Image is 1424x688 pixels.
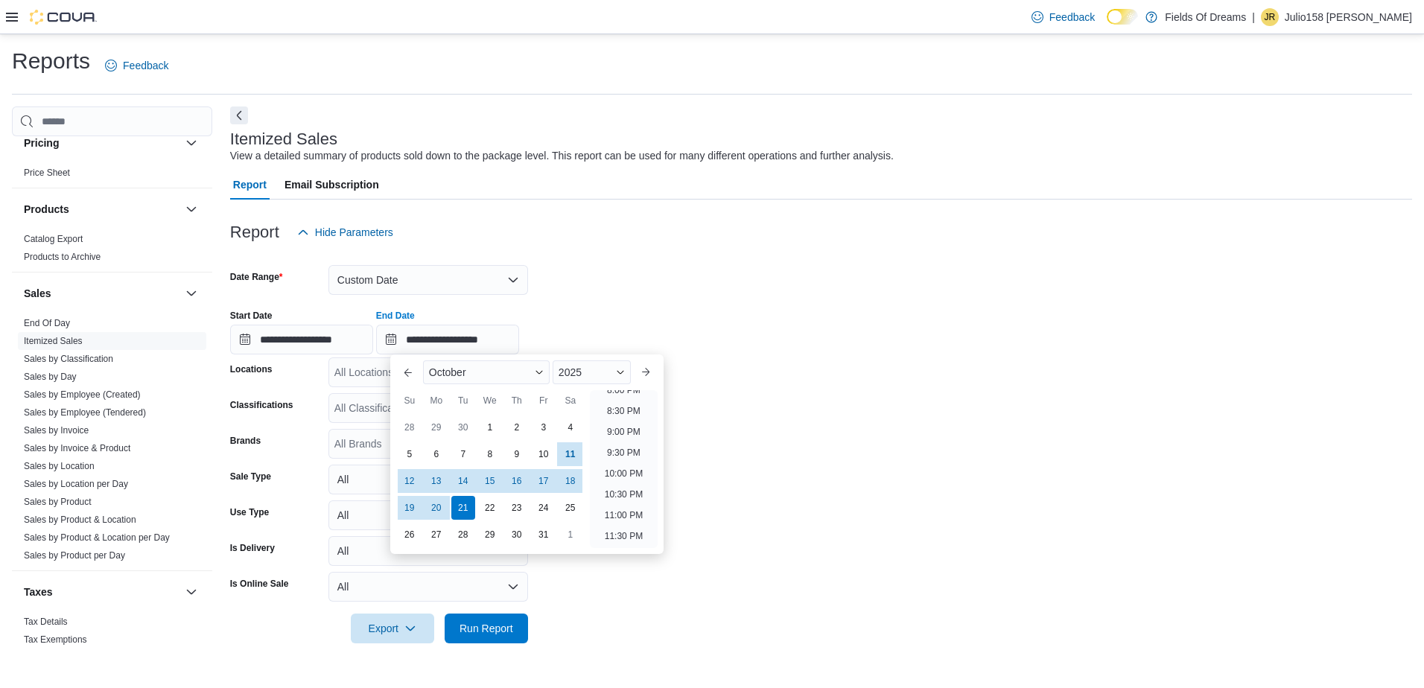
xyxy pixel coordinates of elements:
div: day-3 [532,415,556,439]
div: day-28 [398,415,422,439]
li: 8:00 PM [601,381,646,399]
button: Previous Month [396,360,420,384]
button: Sales [182,284,200,302]
a: End Of Day [24,318,70,328]
span: Sales by Product & Location [24,514,136,526]
a: Sales by Product per Day [24,550,125,561]
span: Email Subscription [285,170,379,200]
li: 11:30 PM [599,527,649,545]
label: Locations [230,363,273,375]
a: Sales by Location [24,461,95,471]
div: Julio158 Retana [1261,8,1279,26]
a: Sales by Invoice & Product [24,443,130,453]
label: Start Date [230,310,273,322]
div: day-12 [398,469,422,493]
div: day-7 [451,442,475,466]
span: Sales by Employee (Created) [24,389,141,401]
img: Cova [30,10,97,25]
div: day-26 [398,523,422,547]
a: Catalog Export [24,234,83,244]
a: Sales by Product & Location [24,515,136,525]
div: Button. Open the month selector. October is currently selected. [423,360,550,384]
div: Pricing [12,164,212,188]
span: Products to Archive [24,251,101,263]
h3: Itemized Sales [230,130,337,148]
button: All [328,572,528,602]
h3: Pricing [24,136,59,150]
div: day-28 [451,523,475,547]
div: Sa [559,389,582,413]
input: Dark Mode [1107,9,1138,25]
span: End Of Day [24,317,70,329]
button: Hide Parameters [291,217,399,247]
button: All [328,465,528,494]
div: day-19 [398,496,422,520]
span: Sales by Employee (Tendered) [24,407,146,418]
div: day-31 [532,523,556,547]
div: day-30 [451,415,475,439]
a: Sales by Classification [24,354,113,364]
label: Classifications [230,399,293,411]
span: Run Report [460,621,513,636]
span: Hide Parameters [315,225,393,240]
div: Tu [451,389,475,413]
span: October [429,366,466,378]
button: Products [182,200,200,218]
button: All [328,500,528,530]
span: JR [1264,8,1275,26]
li: 11:00 PM [599,506,649,524]
span: Price Sheet [24,167,70,179]
div: day-29 [425,415,448,439]
button: Pricing [24,136,179,150]
div: Mo [425,389,448,413]
span: Catalog Export [24,233,83,245]
div: Th [505,389,529,413]
a: Sales by Product [24,497,92,507]
button: Pricing [182,134,200,152]
div: Fr [532,389,556,413]
span: Sales by Day [24,371,77,383]
div: day-24 [532,496,556,520]
a: Tax Details [24,617,68,627]
a: Sales by Location per Day [24,479,128,489]
div: day-17 [532,469,556,493]
a: Sales by Employee (Tendered) [24,407,146,418]
li: 10:30 PM [599,485,649,503]
label: Is Delivery [230,542,275,554]
p: Fields Of Dreams [1165,8,1246,26]
a: Sales by Day [24,372,77,382]
div: Su [398,389,422,413]
div: day-15 [478,469,502,493]
label: Sale Type [230,471,271,482]
a: Sales by Employee (Created) [24,389,141,400]
h3: Taxes [24,585,53,599]
div: day-14 [451,469,475,493]
div: Sales [12,314,212,570]
div: day-8 [478,442,502,466]
li: 8:30 PM [601,402,646,420]
span: Itemized Sales [24,335,83,347]
span: Sales by Classification [24,353,113,365]
li: 10:00 PM [599,465,649,482]
a: Products to Archive [24,252,101,262]
h3: Sales [24,286,51,301]
div: day-9 [505,442,529,466]
a: Sales by Product & Location per Day [24,532,170,543]
label: Date Range [230,271,283,283]
p: | [1252,8,1255,26]
a: Feedback [99,51,174,80]
div: day-13 [425,469,448,493]
label: Brands [230,435,261,447]
div: day-2 [505,415,529,439]
div: day-29 [478,523,502,547]
div: day-11 [559,442,582,466]
div: Taxes [12,613,212,654]
div: day-22 [478,496,502,520]
div: Products [12,230,212,272]
button: Custom Date [328,265,528,295]
input: Press the down key to open a popover containing a calendar. [230,325,373,354]
div: day-16 [505,469,529,493]
a: Sales by Invoice [24,425,89,436]
div: October, 2025 [396,414,584,548]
